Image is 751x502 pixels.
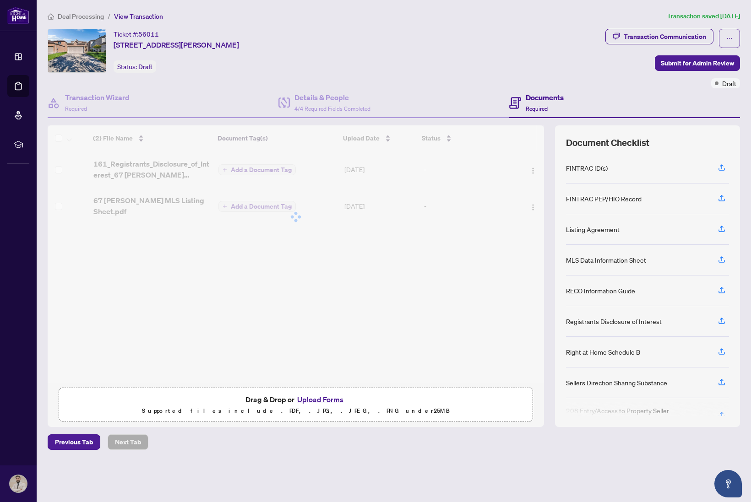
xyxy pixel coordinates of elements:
[566,316,662,326] div: Registrants Disclosure of Interest
[48,29,106,72] img: IMG-E12444800_1.jpg
[722,78,736,88] span: Draft
[566,255,646,265] div: MLS Data Information Sheet
[114,12,163,21] span: View Transaction
[114,29,159,39] div: Ticket #:
[245,394,346,405] span: Drag & Drop or
[294,105,370,112] span: 4/4 Required Fields Completed
[566,378,667,388] div: Sellers Direction Sharing Substance
[114,60,156,73] div: Status:
[566,136,649,149] span: Document Checklist
[59,388,533,422] span: Drag & Drop orUpload FormsSupported files include .PDF, .JPG, .JPEG, .PNG under25MB
[667,11,740,22] article: Transaction saved [DATE]
[58,12,104,21] span: Deal Processing
[566,224,620,234] div: Listing Agreement
[7,7,29,24] img: logo
[714,470,742,497] button: Open asap
[108,434,148,450] button: Next Tab
[65,405,527,416] p: Supported files include .PDF, .JPG, .JPEG, .PNG under 25 MB
[138,30,159,38] span: 56011
[294,92,370,103] h4: Details & People
[566,286,635,296] div: RECO Information Guide
[624,29,706,44] div: Transaction Communication
[566,347,640,357] div: Right at Home Schedule B
[138,63,152,71] span: Draft
[526,105,548,112] span: Required
[294,394,346,405] button: Upload Forms
[108,11,110,22] li: /
[526,92,564,103] h4: Documents
[48,13,54,20] span: home
[55,435,93,449] span: Previous Tab
[114,39,239,50] span: [STREET_ADDRESS][PERSON_NAME]
[661,56,734,70] span: Submit for Admin Review
[65,105,87,112] span: Required
[65,92,130,103] h4: Transaction Wizard
[566,163,608,173] div: FINTRAC ID(s)
[726,35,733,42] span: ellipsis
[655,55,740,71] button: Submit for Admin Review
[566,194,642,204] div: FINTRAC PEP/HIO Record
[48,434,100,450] button: Previous Tab
[605,29,713,44] button: Transaction Communication
[10,475,27,492] img: Profile Icon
